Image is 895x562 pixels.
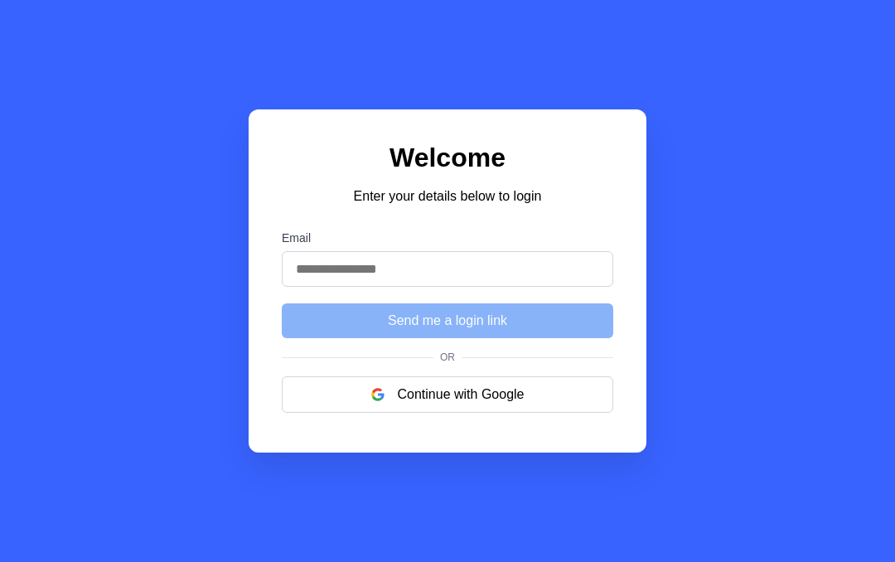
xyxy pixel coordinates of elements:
span: Or [433,351,462,363]
h1: Welcome [282,143,613,173]
p: Enter your details below to login [282,187,613,206]
label: Email [282,231,613,245]
button: Continue with Google [282,376,613,413]
img: google logo [371,388,385,401]
button: Send me a login link [282,303,613,338]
